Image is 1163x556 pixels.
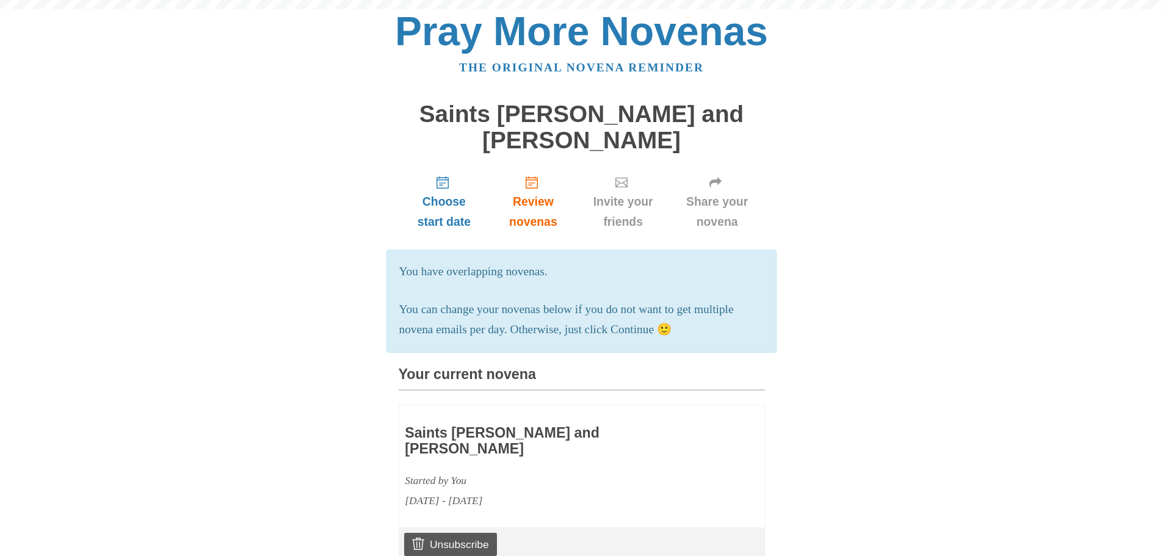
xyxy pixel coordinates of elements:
[682,192,753,232] span: Share your novena
[399,165,490,238] a: Choose start date
[459,61,704,74] a: The original novena reminder
[399,101,765,153] h1: Saints [PERSON_NAME] and [PERSON_NAME]
[404,533,496,556] a: Unsubscribe
[399,367,765,391] h3: Your current novena
[411,192,478,232] span: Choose start date
[395,9,768,54] a: Pray More Novenas
[577,165,670,238] a: Invite your friends
[502,192,564,232] span: Review novenas
[405,471,687,491] div: Started by You
[399,262,764,282] p: You have overlapping novenas.
[670,165,765,238] a: Share your novena
[490,165,576,238] a: Review novenas
[405,425,687,457] h3: Saints [PERSON_NAME] and [PERSON_NAME]
[399,300,764,340] p: You can change your novenas below if you do not want to get multiple novena emails per day. Other...
[589,192,658,232] span: Invite your friends
[405,491,687,511] div: [DATE] - [DATE]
